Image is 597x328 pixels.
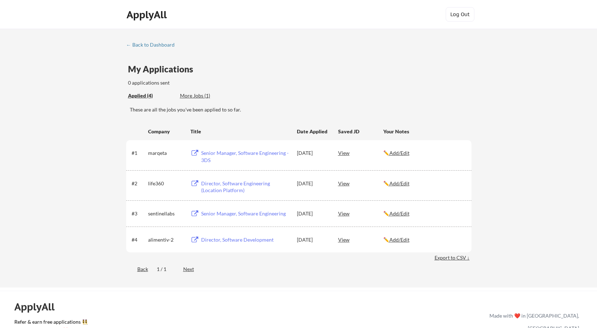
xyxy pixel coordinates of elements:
[126,266,148,273] div: Back
[297,128,328,135] div: Date Applied
[338,125,383,138] div: Saved JD
[14,319,340,327] a: Refer & earn free applications 👯‍♀️
[201,210,290,217] div: Senior Manager, Software Engineering
[389,237,409,243] u: Add/Edit
[201,236,290,243] div: Director, Software Development
[148,149,184,157] div: marqeta
[383,149,465,157] div: ✏️
[130,106,472,113] div: These are all the jobs you've been applied to so far.
[180,92,233,99] div: More Jobs (1)
[338,177,383,190] div: View
[389,150,409,156] u: Add/Edit
[383,128,465,135] div: Your Notes
[128,65,199,73] div: My Applications
[180,92,233,100] div: These are job applications we think you'd be a good fit for, but couldn't apply you to automatica...
[132,210,146,217] div: #3
[14,301,63,313] div: ApplyAll
[148,128,184,135] div: Company
[132,180,146,187] div: #2
[383,210,465,217] div: ✏️
[148,236,184,243] div: alimentiv-2
[297,149,328,157] div: [DATE]
[148,210,184,217] div: sentinellabs
[389,210,409,217] u: Add/Edit
[446,7,474,22] button: Log Out
[389,180,409,186] u: Add/Edit
[338,207,383,220] div: View
[338,146,383,159] div: View
[297,210,328,217] div: [DATE]
[383,180,465,187] div: ✏️
[201,180,290,194] div: Director, Software Engineering (Location Platform)
[157,266,175,273] div: 1 / 1
[148,180,184,187] div: life360
[383,236,465,243] div: ✏️
[126,42,180,49] a: ← Back to Dashboard
[338,233,383,246] div: View
[128,79,267,86] div: 0 applications sent
[190,128,290,135] div: Title
[297,180,328,187] div: [DATE]
[132,149,146,157] div: #1
[435,254,472,261] div: Export to CSV ↓
[127,9,169,21] div: ApplyAll
[128,92,175,100] div: These are all the jobs you've been applied to so far.
[297,236,328,243] div: [DATE]
[183,266,202,273] div: Next
[126,42,180,47] div: ← Back to Dashboard
[128,92,175,99] div: Applied (4)
[132,236,146,243] div: #4
[201,149,290,163] div: Senior Manager, Software Engineering - 3DS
